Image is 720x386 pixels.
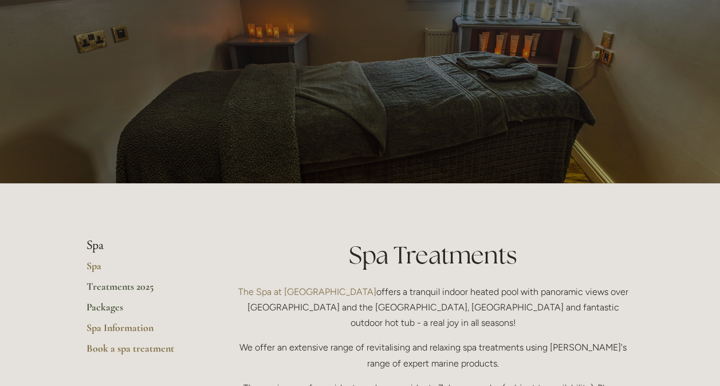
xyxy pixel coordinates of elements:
a: Spa [86,259,196,280]
p: offers a tranquil indoor heated pool with panoramic views over [GEOGRAPHIC_DATA] and the [GEOGRAP... [233,284,634,331]
a: The Spa at [GEOGRAPHIC_DATA] [238,286,376,297]
li: Spa [86,238,196,253]
a: Spa Information [86,321,196,342]
h1: Spa Treatments [233,238,634,272]
a: Treatments 2025 [86,280,196,301]
a: Book a spa treatment [86,342,196,363]
p: We offer an extensive range of revitalising and relaxing spa treatments using [PERSON_NAME]'s ran... [233,340,634,371]
a: Packages [86,301,196,321]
